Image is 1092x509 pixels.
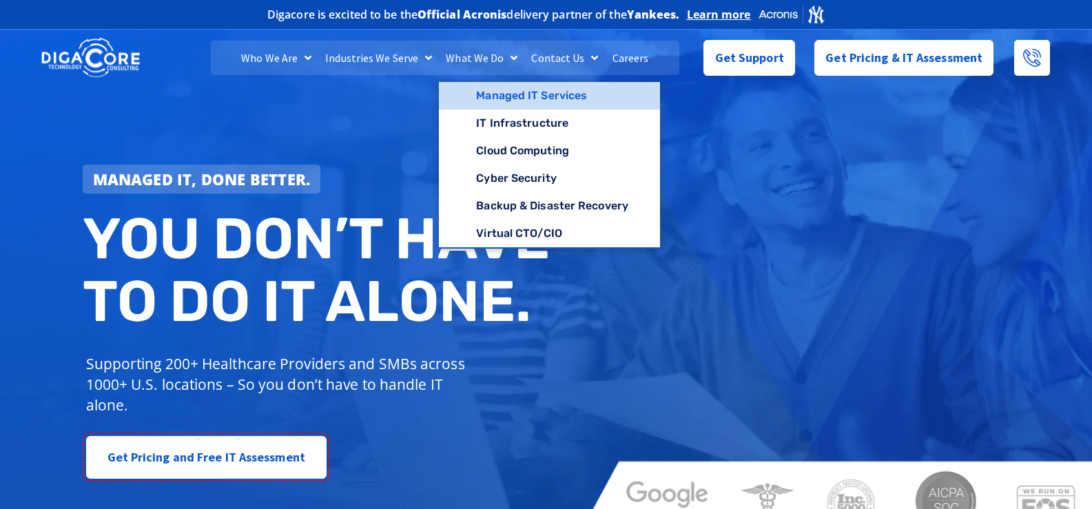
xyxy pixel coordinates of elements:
span: Get Support [715,44,784,72]
h2: Digacore is excited to be the delivery partner of the [267,9,680,20]
span: Get Pricing and Free IT Assessment [107,444,305,471]
a: Cloud Computing [439,137,660,165]
a: IT Infrastructure [439,110,660,137]
img: Acronis [758,4,825,24]
span: Get Pricing & IT Assessment [825,44,982,72]
a: What We Do [439,41,524,75]
a: Managed IT Services [439,82,660,110]
h2: You don’t have to do IT alone. [83,207,557,333]
a: Learn more [687,8,751,21]
a: Backup & Disaster Recovery [439,192,660,220]
nav: Menu [211,41,679,75]
a: Industries We Serve [318,41,439,75]
strong: Managed IT, done better. [93,169,311,189]
ul: What We Do [439,82,660,249]
a: Careers [606,41,656,75]
a: Who We Are [234,41,318,75]
a: Get Pricing & IT Assessment [814,40,993,76]
a: Managed IT, done better. [83,165,321,194]
a: Get Pricing and Free IT Assessment [86,436,327,479]
p: Supporting 200+ Healthcare Providers and SMBs across 1000+ U.S. locations – So you don’t have to ... [86,353,471,415]
a: Virtual CTO/CIO [439,220,660,247]
a: Cyber Security [439,165,660,192]
b: Official Acronis [418,7,507,22]
a: Get Support [703,40,795,76]
a: Contact Us [524,41,605,75]
img: DigaCore Technology Consulting [41,37,140,79]
b: Yankees. [627,7,680,22]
